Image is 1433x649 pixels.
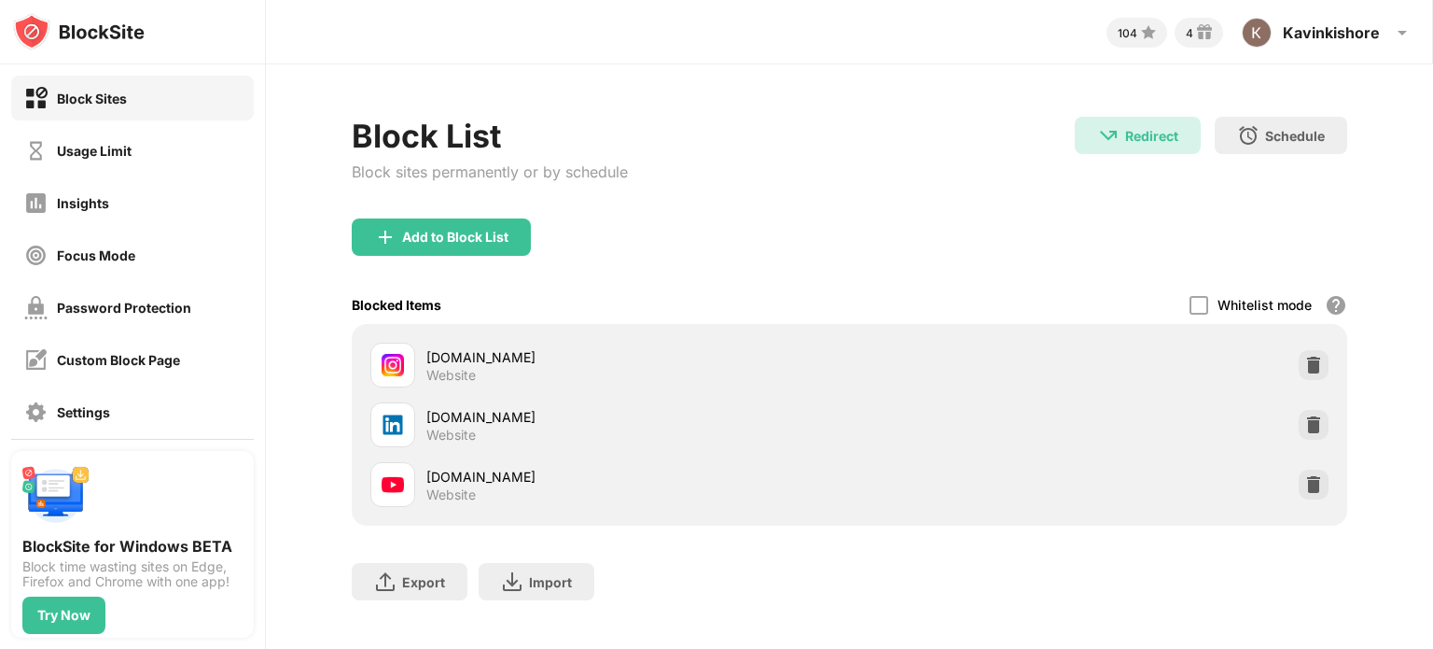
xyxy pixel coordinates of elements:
div: Redirect [1125,128,1178,144]
div: Website [426,487,476,503]
div: Block Sites [57,91,127,106]
img: block-on.svg [24,87,48,110]
div: 4 [1186,26,1193,40]
div: Block sites permanently or by schedule [352,162,628,181]
img: time-usage-off.svg [24,139,48,162]
img: favicons [382,473,404,496]
div: [DOMAIN_NAME] [426,347,849,367]
img: reward-small.svg [1193,21,1216,44]
div: Website [426,427,476,444]
img: push-desktop.svg [22,462,90,529]
div: [DOMAIN_NAME] [426,407,849,427]
div: Settings [57,404,110,420]
div: Website [426,367,476,384]
div: Try Now [37,608,90,623]
img: favicons [382,354,404,376]
img: password-protection-off.svg [24,296,48,319]
div: Usage Limit [57,143,132,159]
img: focus-off.svg [24,244,48,267]
div: Kavinkishore [1283,23,1380,42]
img: logo-blocksite.svg [13,13,145,50]
div: Block time wasting sites on Edge, Firefox and Chrome with one app! [22,559,243,589]
img: ACg8ocJGHOKp8UKtD0ywcCAV3ig1ZRbZZKbtUKIHZAMgrdNqEA3NZQ=s96-c [1242,18,1272,48]
img: customize-block-page-off.svg [24,348,48,372]
div: 104 [1118,26,1137,40]
img: settings-off.svg [24,401,48,424]
div: Export [402,574,445,590]
img: points-small.svg [1137,21,1160,44]
img: insights-off.svg [24,191,48,215]
div: Schedule [1265,128,1325,144]
div: Focus Mode [57,247,135,263]
div: Import [529,574,572,590]
img: favicons [382,414,404,436]
div: Insights [57,195,109,211]
div: Block List [352,117,628,155]
div: Add to Block List [402,230,508,245]
div: Password Protection [57,300,191,316]
div: [DOMAIN_NAME] [426,467,849,487]
div: Blocked Items [352,297,441,313]
div: Whitelist mode [1217,297,1312,313]
div: Custom Block Page [57,352,180,368]
div: BlockSite for Windows BETA [22,537,243,556]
